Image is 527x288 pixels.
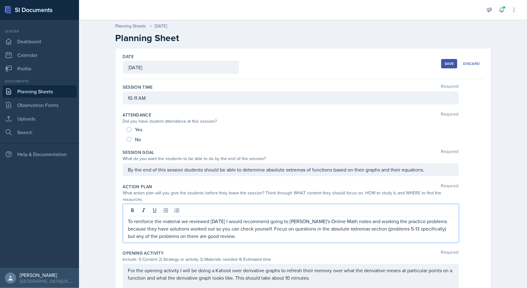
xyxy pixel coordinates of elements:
label: Opening Activity [123,250,164,256]
p: To reinforce the material we reviewed [DATE] I would recommend going to [PERSON_NAME]'s Online Ma... [128,218,454,240]
div: [GEOGRAPHIC_DATA][US_STATE] in [GEOGRAPHIC_DATA] [20,278,74,284]
a: Uploads [2,112,77,125]
span: Required [441,250,459,256]
div: Leader [2,28,77,34]
span: Required [441,112,459,118]
label: Action Plan [123,184,152,190]
span: No [135,136,141,142]
div: Help & Documentation [2,148,77,160]
div: Include: 1) Content 2) Strategy or activity 3) Materials needed 4) Estimated time [123,256,459,263]
div: Discard [463,61,480,66]
div: Save [445,61,454,66]
a: Search [2,126,77,138]
label: Session Time [123,84,153,90]
div: Did you have student attendance at this session? [123,118,459,125]
label: Attendance [123,112,152,118]
div: What action plan will you give the students before they leave the session? Think through WHAT con... [123,190,459,203]
span: Required [441,184,459,190]
a: Dashboard [2,35,77,48]
a: Planning Sheets [2,85,77,98]
a: Calendar [2,49,77,61]
a: Planning Sheets [115,23,146,29]
span: Required [441,84,459,90]
button: Save [441,59,457,68]
a: Profile [2,62,77,75]
span: Required [441,149,459,155]
p: 10-11 AM [128,94,454,102]
p: For the opening activity I will be doing a Kahoot over derivative graphs to refresh their memory ... [128,267,454,282]
p: By the end of this session students should be able to determine absolute extremas of functions ba... [128,166,454,173]
label: Date [123,53,134,60]
div: [PERSON_NAME] [20,272,74,278]
label: Session Goal [123,149,154,155]
h2: Planning Sheet [115,32,491,44]
a: Observation Forms [2,99,77,111]
div: Documents [2,78,77,84]
div: What do you want the students to be able to do by the end of the session? [123,155,459,162]
div: [DATE] [155,23,167,29]
span: Yes [135,126,143,133]
button: Discard [460,59,483,68]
